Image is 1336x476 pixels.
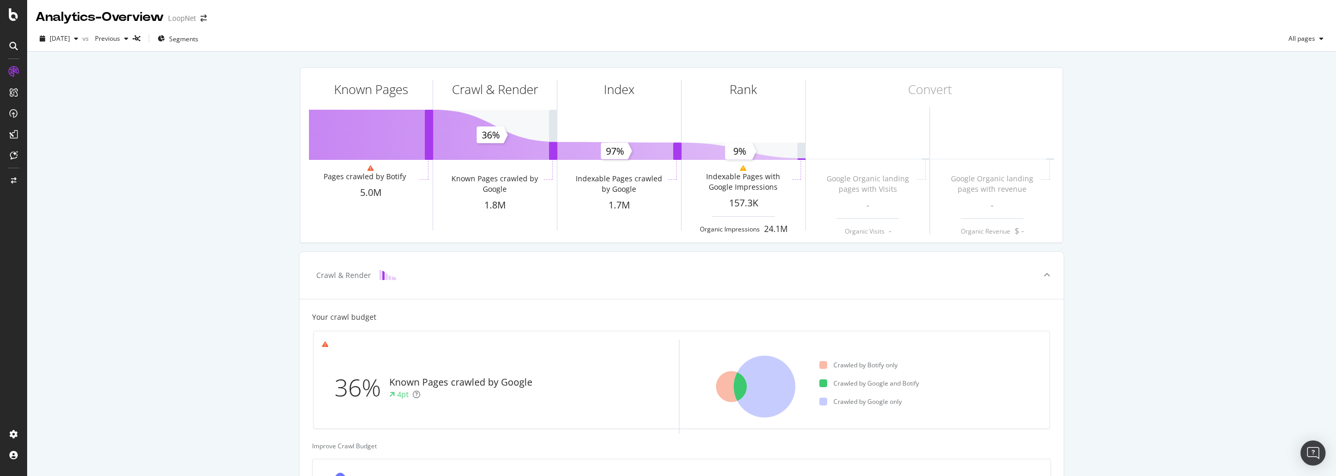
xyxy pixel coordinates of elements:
[572,173,665,194] div: Indexable Pages crawled by Google
[50,34,70,43] span: 2025 Aug. 22nd
[389,376,532,389] div: Known Pages crawled by Google
[696,171,790,192] div: Indexable Pages with Google Impressions
[379,270,396,280] img: block-icon
[819,379,919,388] div: Crawled by Google and Botify
[91,30,133,47] button: Previous
[312,442,1051,450] div: Improve Crawl Budget
[557,199,681,212] div: 1.7M
[35,30,82,47] button: [DATE]
[730,80,757,98] div: Rank
[312,312,376,322] div: Your crawl budget
[169,34,198,43] span: Segments
[200,15,207,22] div: arrow-right-arrow-left
[324,171,406,182] div: Pages crawled by Botify
[452,80,538,98] div: Crawl & Render
[309,186,433,200] div: 5.0M
[334,80,408,98] div: Known Pages
[168,13,196,24] div: LoopNet
[764,223,788,235] div: 24.1M
[604,80,635,98] div: Index
[397,389,409,400] div: 4pt
[82,34,91,43] span: vs
[91,34,120,43] span: Previous
[35,8,164,26] div: Analytics - Overview
[1284,34,1315,43] span: All pages
[1284,30,1328,47] button: All pages
[700,225,760,234] div: Organic Impressions
[819,361,898,369] div: Crawled by Botify only
[448,173,541,194] div: Known Pages crawled by Google
[153,30,202,47] button: Segments
[819,397,902,406] div: Crawled by Google only
[433,199,557,212] div: 1.8M
[1301,440,1326,466] div: Open Intercom Messenger
[316,270,371,281] div: Crawl & Render
[335,370,389,405] div: 36%
[682,196,805,210] div: 157.3K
